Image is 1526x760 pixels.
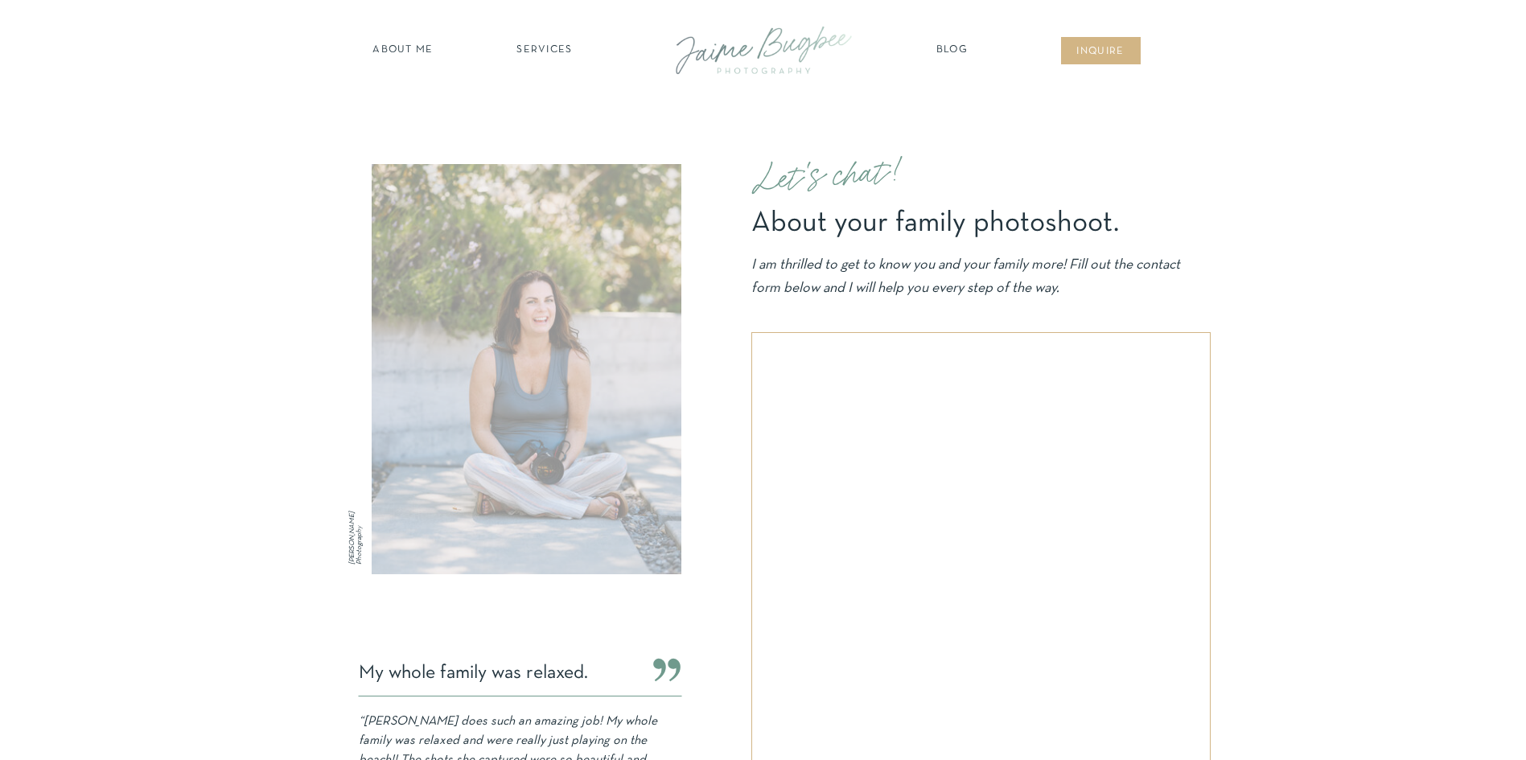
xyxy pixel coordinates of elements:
h1: About your family photoshoot. [751,209,1192,233]
i: [PERSON_NAME] Photography [349,511,363,565]
a: inqUIre [1068,44,1133,60]
a: about ME [368,43,438,59]
a: SERVICES [500,43,590,59]
p: Let's chat! [751,138,1041,215]
i: I am thrilled to get to know you and your family more! Fill out the contact form below and I will... [751,258,1180,295]
a: Blog [932,43,973,59]
p: My whole family was relaxed. [359,661,636,693]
